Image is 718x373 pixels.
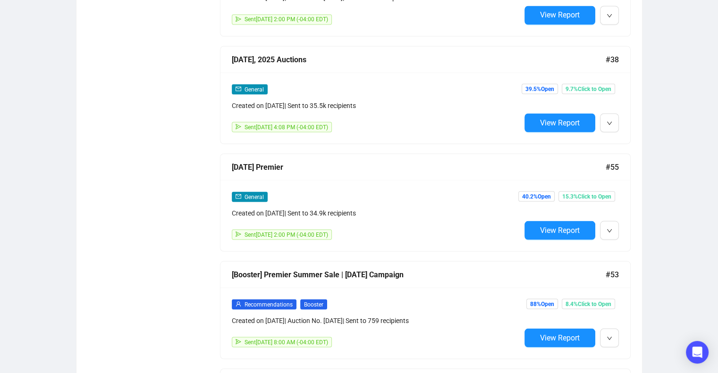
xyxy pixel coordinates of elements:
span: mail [236,193,241,199]
span: 15.3% Click to Open [558,191,615,201]
span: View Report [540,10,580,19]
span: Sent [DATE] 2:00 PM (-04:00 EDT) [245,231,328,238]
span: down [607,120,612,126]
span: Sent [DATE] 8:00 AM (-04:00 EDT) [245,339,328,345]
button: View Report [524,221,595,240]
div: [DATE], 2025 Auctions [232,53,606,65]
span: 9.7% Click to Open [562,83,615,94]
span: General [245,86,264,92]
button: View Report [524,113,595,132]
span: View Report [540,118,580,127]
span: #38 [606,53,619,65]
span: down [607,13,612,18]
span: General [245,193,264,200]
span: mail [236,86,241,91]
a: [Booster] Premier Summer Sale | [DATE] Campaign#53userRecommendationsBoosterCreated on [DATE]| Au... [220,261,631,359]
span: Booster [300,299,327,309]
div: Created on [DATE] | Sent to 35.5k recipients [232,100,521,110]
div: [Booster] Premier Summer Sale | [DATE] Campaign [232,268,606,280]
span: down [607,335,612,341]
span: send [236,231,241,237]
span: View Report [540,225,580,234]
span: View Report [540,333,580,342]
span: send [236,16,241,22]
div: Created on [DATE] | Sent to 34.9k recipients [232,207,521,218]
div: [DATE] Premier [232,161,606,173]
span: Sent [DATE] 2:00 PM (-04:00 EDT) [245,16,328,23]
span: Recommendations [245,301,293,307]
span: send [236,339,241,344]
span: user [236,301,241,307]
span: 88% Open [526,298,558,309]
span: 8.4% Click to Open [562,298,615,309]
span: down [607,228,612,233]
span: #55 [606,161,619,173]
button: View Report [524,328,595,347]
button: View Report [524,6,595,25]
span: #53 [606,268,619,280]
span: send [236,124,241,129]
div: Created on [DATE] | Auction No. [DATE] | Sent to 759 recipients [232,315,521,325]
span: Sent [DATE] 4:08 PM (-04:00 EDT) [245,124,328,130]
div: Open Intercom Messenger [686,341,709,364]
span: 40.2% Open [518,191,555,201]
a: [DATE] Premier#55mailGeneralCreated on [DATE]| Sent to 34.9k recipientssendSent[DATE] 2:00 PM (-0... [220,153,631,251]
a: [DATE], 2025 Auctions#38mailGeneralCreated on [DATE]| Sent to 35.5k recipientssendSent[DATE] 4:08... [220,46,631,144]
span: 39.5% Open [522,83,558,94]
